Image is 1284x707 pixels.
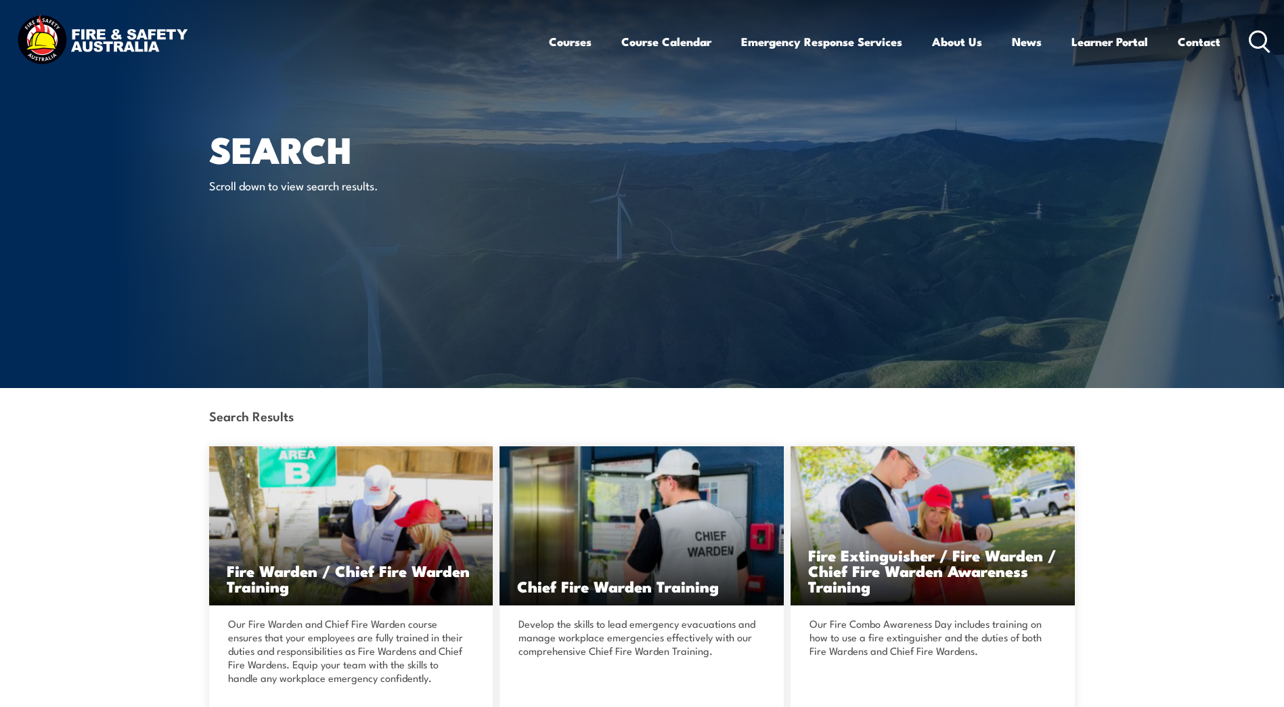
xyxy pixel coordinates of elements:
h1: Search [209,133,544,165]
a: About Us [932,24,982,60]
a: Fire Warden / Chief Fire Warden Training [209,446,493,605]
h3: Fire Warden / Chief Fire Warden Training [227,563,476,594]
a: Emergency Response Services [741,24,902,60]
p: Our Fire Warden and Chief Fire Warden course ensures that your employees are fully trained in the... [228,617,470,685]
a: News [1012,24,1042,60]
img: Chief Fire Warden Training [500,446,784,605]
strong: Search Results [209,406,294,425]
p: Develop the skills to lead emergency evacuations and manage workplace emergencies effectively wit... [518,617,761,658]
p: Our Fire Combo Awareness Day includes training on how to use a fire extinguisher and the duties o... [810,617,1052,658]
a: Courses [549,24,592,60]
img: Fire Combo Awareness Day [791,446,1075,605]
h3: Chief Fire Warden Training [517,578,766,594]
a: Fire Extinguisher / Fire Warden / Chief Fire Warden Awareness Training [791,446,1075,605]
h3: Fire Extinguisher / Fire Warden / Chief Fire Warden Awareness Training [808,547,1057,594]
a: Course Calendar [621,24,711,60]
img: Fire Warden and Chief Fire Warden Training [209,446,493,605]
a: Contact [1178,24,1220,60]
a: Learner Portal [1071,24,1148,60]
p: Scroll down to view search results. [209,177,456,193]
